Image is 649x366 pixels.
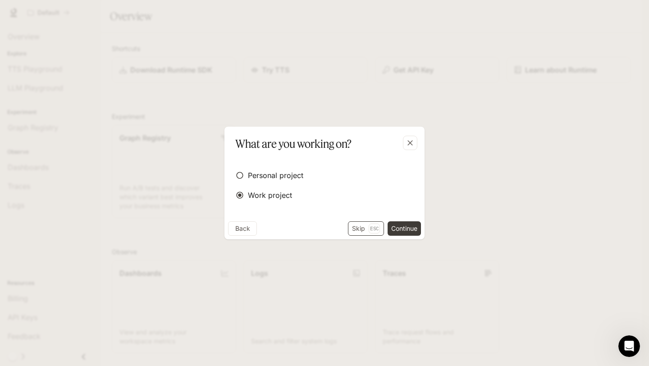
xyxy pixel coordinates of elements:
button: Back [228,221,257,236]
span: Personal project [248,170,303,181]
p: Esc [369,224,380,233]
iframe: Intercom live chat [618,335,640,357]
button: Continue [388,221,421,236]
span: Work project [248,190,292,201]
p: What are you working on? [235,136,352,152]
button: SkipEsc [348,221,384,236]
